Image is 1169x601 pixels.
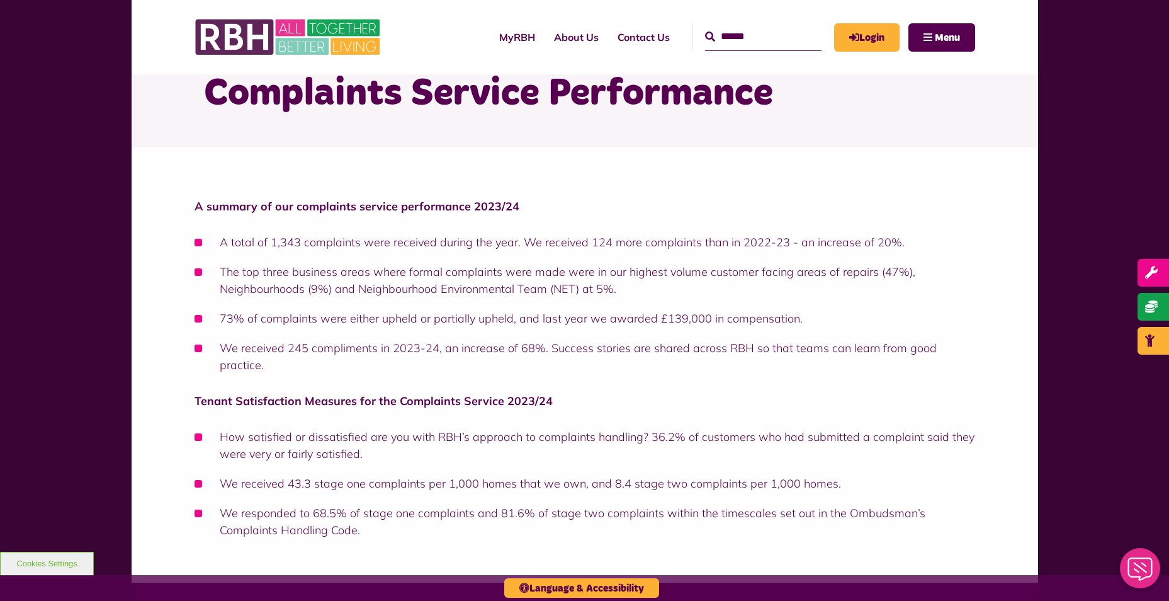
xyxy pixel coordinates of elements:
li: We received 245 compliments in 2023-24, an increase of 68%. Success stories are shared across RBH... [195,340,975,374]
strong: A summary of our complaints service performance 2023/24 [195,199,519,214]
li: How satisfied or dissatisfied are you with RBH’s approach to complaints handling? 36.2% of custom... [195,428,975,462]
li: A total of 1,343 complaints were received during the year. We received 124 more complaints than i... [195,234,975,251]
img: RBH [195,13,383,62]
li: The top three business areas where formal complaints were made were in our highest volume custome... [195,263,975,297]
li: 73% of complaints were either upheld or partially upheld, and last year we awarded £139,000 in co... [195,310,975,327]
h1: Complaints Service Performance [204,69,966,118]
button: Language & Accessibility [504,578,659,598]
button: Navigation [908,23,975,52]
iframe: Netcall Web Assistant for live chat [1112,544,1169,601]
a: About Us [545,20,608,54]
a: MyRBH [490,20,545,54]
li: We responded to 68.5% of stage one complaints and 81.6% of stage two complaints within the timesc... [195,505,975,539]
span: Menu [935,33,960,43]
a: MyRBH [834,23,900,52]
a: Contact Us [608,20,679,54]
input: Search [705,23,822,50]
li: We received 43.3 stage one complaints per 1,000 homes that we own, and 8.4 stage two complaints p... [195,475,975,492]
strong: Tenant Satisfaction Measures for the Complaints Service 2023/24 [195,394,553,408]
